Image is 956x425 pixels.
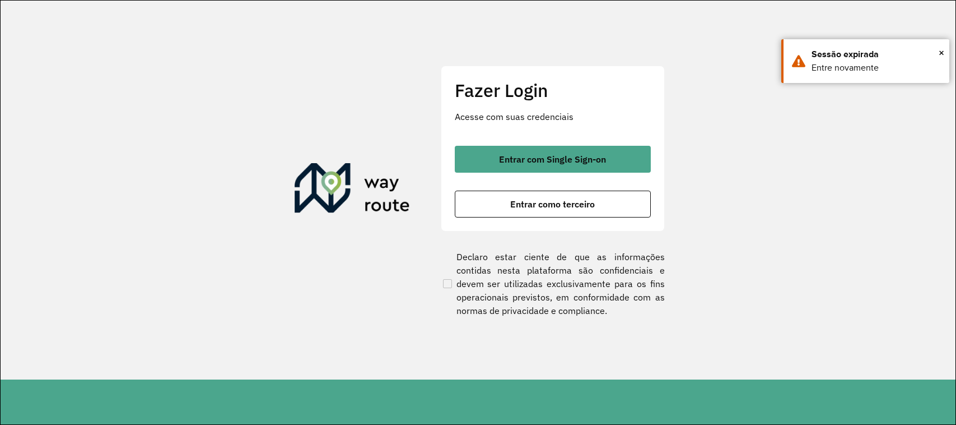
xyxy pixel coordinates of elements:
[510,200,595,209] span: Entrar como terceiro
[295,163,410,217] img: Roteirizador AmbevTech
[499,155,606,164] span: Entrar com Single Sign-on
[939,44,944,61] span: ×
[455,80,651,101] h2: Fazer Login
[455,110,651,123] p: Acesse com suas credenciais
[455,191,651,218] button: button
[441,250,665,317] label: Declaro estar ciente de que as informações contidas nesta plataforma são confidenciais e devem se...
[455,146,651,173] button: button
[812,48,941,61] div: Sessão expirada
[812,61,941,75] div: Entre novamente
[939,44,944,61] button: Close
